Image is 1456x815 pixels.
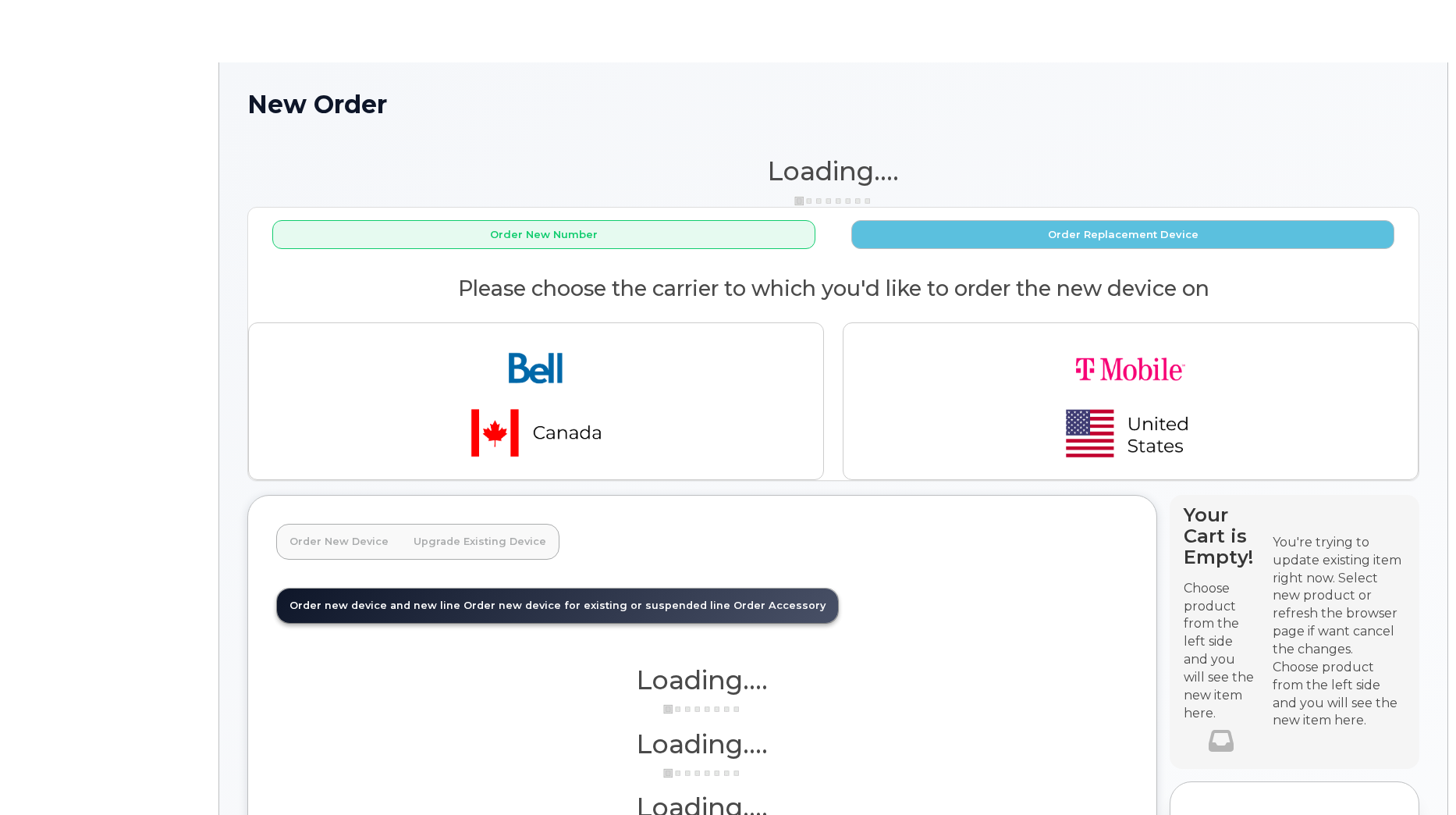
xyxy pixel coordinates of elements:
[289,600,460,611] span: Order new device and new line
[272,220,815,249] button: Order New Number
[663,703,741,715] img: ajax-loader-3a6953c30dc77f0bf724df975f13086db4f4c1262e45940f03d1251963f1bf2e.gif
[1273,659,1405,730] div: Choose product from the left side and you will see the new item here.
[427,336,645,467] img: bell-18aeeabaf521bd2b78f928a02ee3b89e57356879d39bd386a17a7cccf8069aed.png
[1184,504,1259,568] h4: Your Cart is Empty!
[247,157,1419,185] h1: Loading....
[1021,336,1240,467] img: t-mobile-78392d334a420d5b7f0e63d4fa81f6287a21d394dc80d677554bb55bbab1186f.png
[733,600,826,611] span: Order Accessory
[663,767,741,779] img: ajax-loader-3a6953c30dc77f0bf724df975f13086db4f4c1262e45940f03d1251963f1bf2e.gif
[401,525,559,559] a: Upgrade Existing Device
[794,195,872,207] img: ajax-loader-3a6953c30dc77f0bf724df975f13086db4f4c1262e45940f03d1251963f1bf2e.gif
[247,91,1419,118] h1: New Order
[463,600,730,611] span: Order new device for existing or suspended line
[851,220,1394,249] button: Order Replacement Device
[1184,580,1259,723] p: Choose product from the left side and you will see the new item here.
[248,277,1419,301] h2: Please choose the carrier to which you'd like to order the new device on
[277,525,401,559] a: Order New Device
[1273,534,1405,659] div: You're trying to update existing item right now. Select new product or refresh the browser page i...
[276,730,1128,758] h1: Loading....
[276,666,1128,694] h1: Loading....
